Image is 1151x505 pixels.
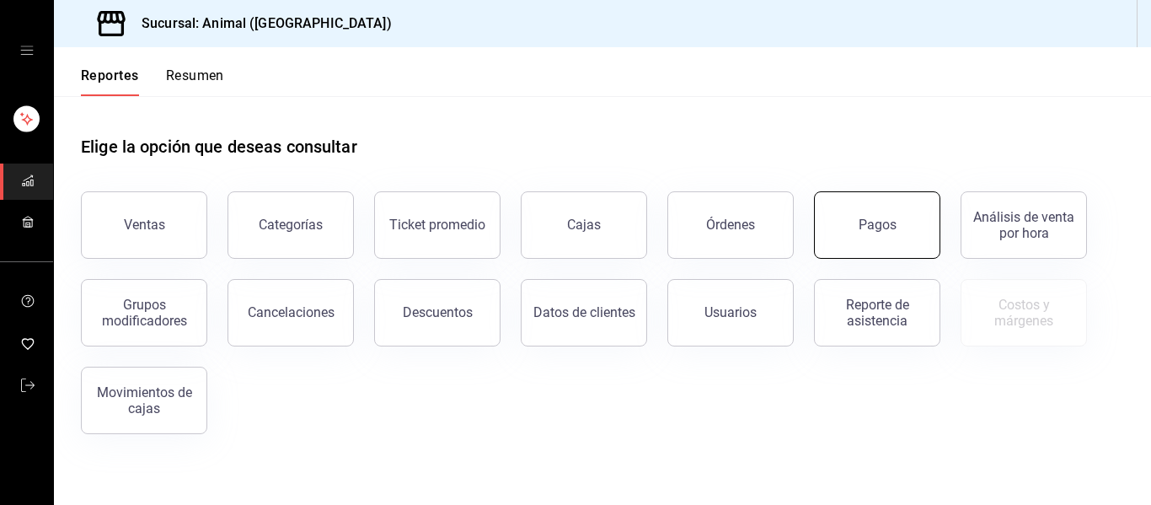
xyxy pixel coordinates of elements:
[825,297,929,329] div: Reporte de asistencia
[81,191,207,259] button: Ventas
[374,191,501,259] button: Ticket promedio
[389,217,485,233] div: Ticket promedio
[667,279,794,347] button: Usuarios
[81,134,357,159] h1: Elige la opción que deseas consultar
[972,209,1076,241] div: Análisis de venta por hora
[20,44,34,57] button: open drawer
[81,279,207,347] button: Grupos modificadores
[248,304,335,320] div: Cancelaciones
[403,304,473,320] div: Descuentos
[567,217,601,233] div: Cajas
[814,191,940,259] button: Pagos
[972,297,1076,329] div: Costos y márgenes
[81,367,207,434] button: Movimientos de cajas
[228,279,354,347] button: Cancelaciones
[704,304,757,320] div: Usuarios
[961,279,1087,347] button: Contrata inventarios para ver este reporte
[814,279,940,347] button: Reporte de asistencia
[259,217,323,233] div: Categorías
[521,279,647,347] button: Datos de clientes
[128,13,392,34] h3: Sucursal: Animal ([GEOGRAPHIC_DATA])
[533,304,635,320] div: Datos de clientes
[706,217,755,233] div: Órdenes
[859,217,897,233] div: Pagos
[124,217,165,233] div: Ventas
[92,384,196,416] div: Movimientos de cajas
[166,67,224,96] button: Resumen
[961,191,1087,259] button: Análisis de venta por hora
[374,279,501,347] button: Descuentos
[228,191,354,259] button: Categorías
[92,297,196,329] div: Grupos modificadores
[81,67,139,96] button: Reportes
[667,191,794,259] button: Órdenes
[521,191,647,259] button: Cajas
[81,67,224,96] div: navigation tabs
